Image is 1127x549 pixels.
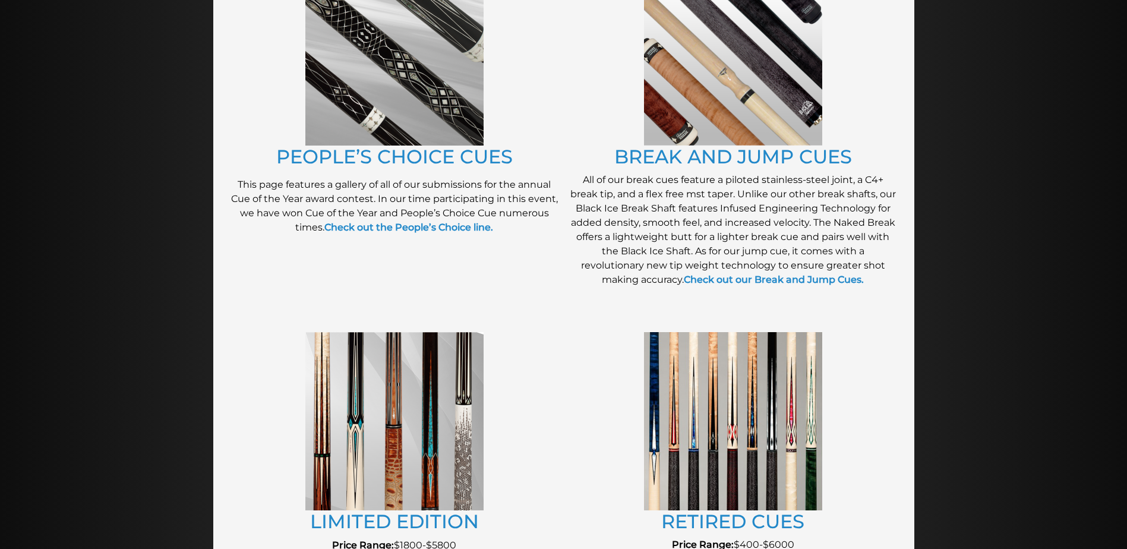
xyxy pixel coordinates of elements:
[310,510,479,533] a: LIMITED EDITION
[324,222,493,233] a: Check out the People’s Choice line.
[231,178,558,235] p: This page features a gallery of all of our submissions for the annual Cue of the Year award conte...
[570,173,896,287] p: All of our break cues feature a piloted stainless-steel joint, a C4+ break tip, and a flex free m...
[276,145,513,168] a: PEOPLE’S CHOICE CUES
[661,510,804,533] a: RETIRED CUES
[684,274,864,285] a: Check out our Break and Jump Cues.
[614,145,852,168] a: BREAK AND JUMP CUES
